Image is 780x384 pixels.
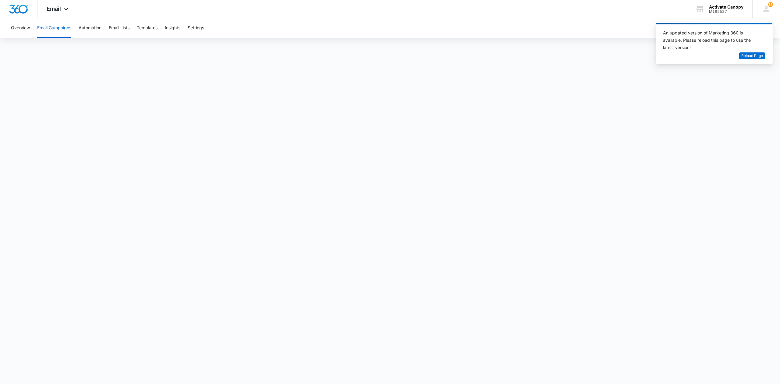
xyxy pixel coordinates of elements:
[188,18,204,38] button: Settings
[709,5,743,9] div: account name
[768,2,773,7] div: notifications count
[165,18,180,38] button: Insights
[739,52,765,59] button: Reload Page
[79,18,101,38] button: Automation
[137,18,158,38] button: Templates
[47,5,61,12] span: Email
[663,29,758,51] div: An updated version of Marketing 360 is available. Please reload this page to use the latest version!
[37,18,71,38] button: Email Campaigns
[768,2,773,7] span: 33
[709,9,743,14] div: account id
[11,18,30,38] button: Overview
[109,18,129,38] button: Email Lists
[741,53,763,59] span: Reload Page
